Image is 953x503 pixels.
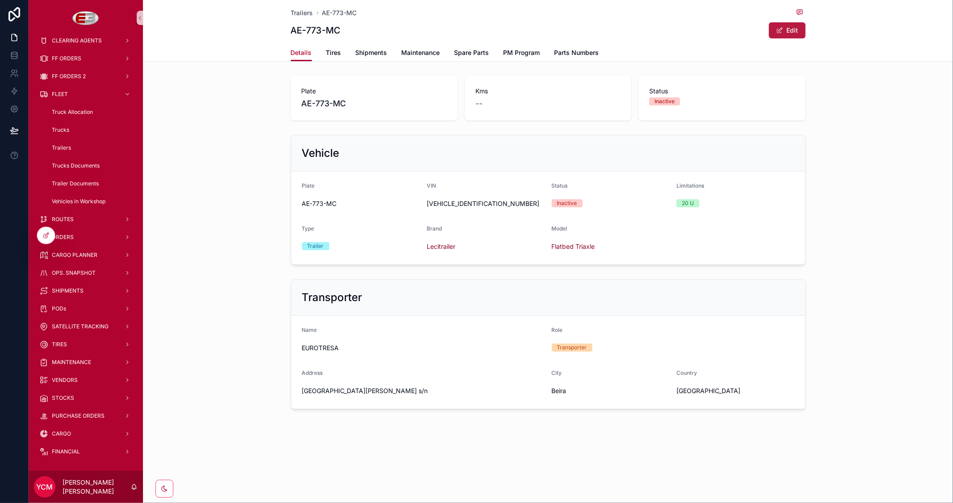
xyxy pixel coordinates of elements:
a: ROUTES [34,211,138,227]
span: Country [676,369,697,376]
span: Truck Allocation [52,109,93,116]
span: VENDORS [52,377,78,384]
a: SATELLITE TRACKING [34,319,138,335]
span: Limitations [676,182,704,189]
span: [GEOGRAPHIC_DATA][PERSON_NAME] s/n [302,386,545,395]
a: SHIPMENTS [34,283,138,299]
span: OPS. SNAPSHOT [52,269,96,277]
span: FF ORDERS [52,55,81,62]
span: Status [552,182,568,189]
span: VIN [427,182,436,189]
span: CLEARING AGENTS [52,37,102,44]
a: FF ORDERS 2 [34,68,138,84]
span: MAINTENANCE [52,359,91,366]
span: Details [291,48,312,57]
span: PURCHASE ORDERS [52,412,105,419]
a: Parts Numbers [554,45,599,63]
div: Trailer [307,242,324,250]
a: PODs [34,301,138,317]
img: App logo [72,11,100,25]
span: Spare Parts [454,48,489,57]
span: City [552,369,562,376]
span: -- [475,97,483,110]
span: Parts Numbers [554,48,599,57]
span: [VEHICLE_IDENTIFICATION_NUMBER] [427,199,545,208]
a: Trucks [45,122,138,138]
a: Trailer Documents [45,176,138,192]
span: Trucks [52,126,69,134]
a: AE-773-MC [322,8,357,17]
a: PURCHASE ORDERS [34,408,138,424]
span: Maintenance [402,48,440,57]
a: VENDORS [34,372,138,388]
span: Brand [427,225,442,232]
h2: Transporter [302,290,362,305]
a: FINANCIAL [34,444,138,460]
span: [GEOGRAPHIC_DATA] [676,386,794,395]
a: TIRES [34,336,138,352]
div: 20 U [682,199,694,207]
span: AE-773-MC [302,97,447,110]
div: Inactive [557,199,577,207]
span: Tires [326,48,341,57]
a: Flatbed Triaxle [552,242,595,251]
div: Inactive [655,97,675,105]
a: CLEARING AGENTS [34,33,138,49]
span: FLEET [52,91,68,98]
span: Name [302,327,317,333]
span: AE-773-MC [302,199,420,208]
h1: AE-773-MC [291,24,341,37]
button: Edit [769,22,806,38]
a: CARGO PLANNER [34,247,138,263]
a: ORDERS [34,229,138,245]
span: SHIPMENTS [52,287,84,294]
a: Trailers [291,8,313,17]
span: Model [552,225,567,232]
a: OPS. SNAPSHOT [34,265,138,281]
span: FINANCIAL [52,448,80,455]
span: TIRES [52,341,67,348]
a: PM Program [504,45,540,63]
span: STOCKS [52,394,74,402]
span: ORDERS [52,234,74,241]
a: Truck Allocation [45,104,138,120]
span: PM Program [504,48,540,57]
a: Vehicles in Workshop [45,193,138,210]
a: MAINTENANCE [34,354,138,370]
span: CARGO [52,430,71,437]
a: Tires [326,45,341,63]
div: Transporter [557,344,587,352]
div: scrollable content [29,36,143,471]
span: FF ORDERS 2 [52,73,86,80]
span: Kms [475,87,621,96]
span: Trailer Documents [52,180,99,187]
a: Spare Parts [454,45,489,63]
span: Role [552,327,563,333]
h2: Vehicle [302,146,340,160]
span: Plate [302,182,315,189]
a: Details [291,45,312,62]
span: Shipments [356,48,387,57]
a: STOCKS [34,390,138,406]
span: Status [649,87,794,96]
span: EUROTRESA [302,344,545,352]
p: [PERSON_NAME] [PERSON_NAME] [63,478,130,496]
a: FF ORDERS [34,50,138,67]
span: Plate [302,87,447,96]
span: ROUTES [52,216,74,223]
span: YCM [37,482,53,492]
a: Trailers [45,140,138,156]
a: Trucks Documents [45,158,138,174]
span: PODs [52,305,66,312]
a: CARGO [34,426,138,442]
span: Trucks Documents [52,162,100,169]
span: SATELLITE TRACKING [52,323,109,330]
a: Lecitrailer [427,242,455,251]
span: CARGO PLANNER [52,251,97,259]
span: Address [302,369,323,376]
a: FLEET [34,86,138,102]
